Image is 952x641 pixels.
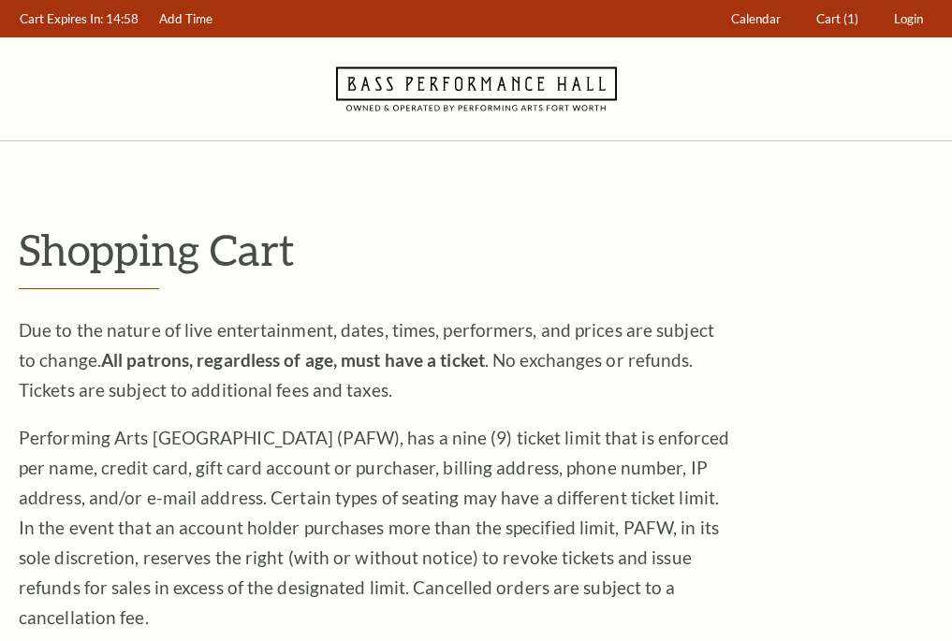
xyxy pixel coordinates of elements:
[20,11,103,26] span: Cart Expires In:
[894,11,923,26] span: Login
[151,1,222,37] a: Add Time
[19,423,730,633] p: Performing Arts [GEOGRAPHIC_DATA] (PAFW), has a nine (9) ticket limit that is enforced per name, ...
[723,1,790,37] a: Calendar
[886,1,932,37] a: Login
[843,11,858,26] span: (1)
[731,11,781,26] span: Calendar
[101,349,485,371] strong: All patrons, regardless of age, must have a ticket
[808,1,868,37] a: Cart (1)
[106,11,139,26] span: 14:58
[816,11,841,26] span: Cart
[19,319,714,401] span: Due to the nature of live entertainment, dates, times, performers, and prices are subject to chan...
[19,226,933,273] p: Shopping Cart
